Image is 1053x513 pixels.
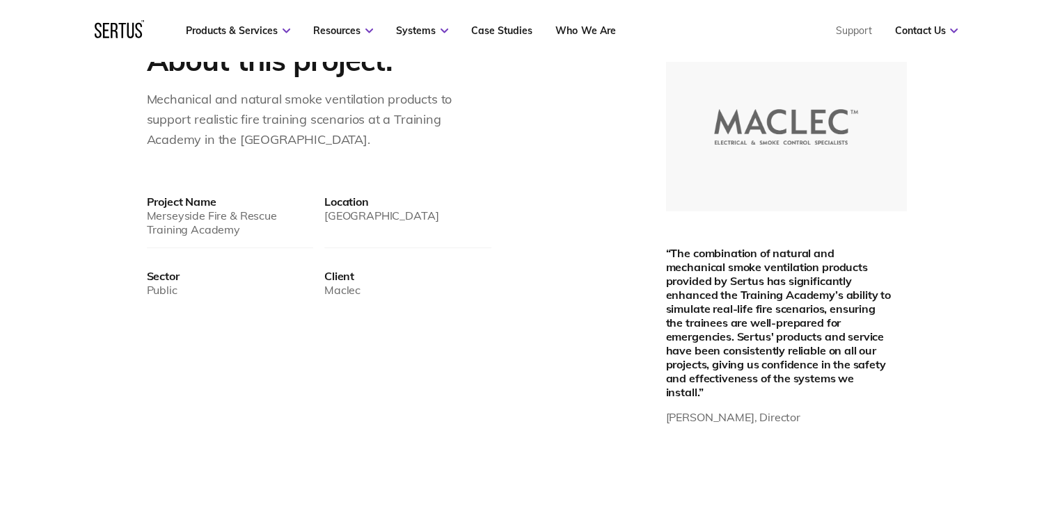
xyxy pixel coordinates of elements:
[555,24,615,37] a: Who We Are
[313,24,373,37] a: Resources
[324,209,491,222] div: [GEOGRAPHIC_DATA]
[803,352,1053,513] iframe: Chat Widget
[147,209,314,236] div: Merseyside Fire & Rescue Training Academy
[147,90,453,149] div: Mechanical and natural smoke ventilation products to support realistic fire training scenarios at...
[894,24,958,37] a: Contact Us
[186,24,290,37] a: Products & Services
[147,269,314,283] div: Sector
[396,24,448,37] a: Systems
[835,24,871,37] a: Support
[666,406,895,428] div: [PERSON_NAME], Director
[666,246,895,399] div: “The combination of natural and mechanical smoke ventilation products provided by Sertus has sign...
[147,283,314,297] div: Public
[147,195,314,209] div: Project Name
[324,283,491,297] div: Maclec
[324,195,491,209] div: Location
[324,269,491,283] div: Client
[471,24,532,37] a: Case Studies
